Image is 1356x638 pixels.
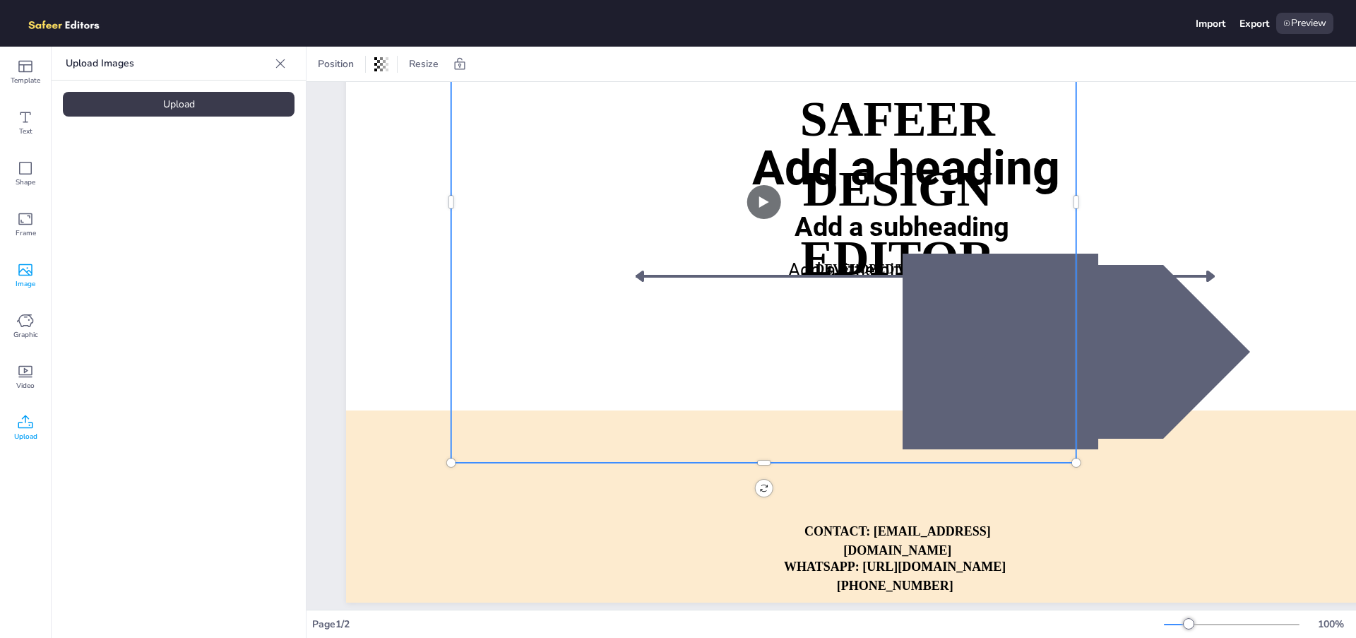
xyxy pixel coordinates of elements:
div: v 4.0.25 [40,23,69,34]
strong: WHATSAPP: [URL][DOMAIN_NAME][PHONE_NUMBER] [784,560,1006,593]
span: Position [315,57,357,71]
div: Upload [63,92,295,117]
span: Resize [406,57,441,71]
div: Preview [1276,13,1333,34]
span: Text [19,126,32,137]
div: Export [1239,17,1269,30]
span: Video [16,380,35,391]
img: tab_keywords_by_traffic_grey.svg [141,82,152,93]
img: tab_domain_overview_orange.svg [38,82,49,93]
span: Upload [14,431,37,442]
span: Graphic [13,329,38,341]
div: Import [1196,17,1225,30]
span: Shape [16,177,35,188]
img: website_grey.svg [23,37,34,48]
div: 100 % [1314,618,1348,631]
img: logo.png [23,13,120,34]
span: Frame [16,228,36,239]
div: Domain Overview [54,83,126,93]
span: Template [11,75,40,86]
img: logo_orange.svg [23,23,34,34]
strong: CONTACT: [EMAIL_ADDRESS][DOMAIN_NAME] [804,524,991,557]
div: Keywords by Traffic [156,83,238,93]
span: Image [16,278,35,290]
div: Domain: [DOMAIN_NAME] [37,37,155,48]
p: Upload Images [66,47,269,81]
div: Page 1 / 2 [312,618,1164,631]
